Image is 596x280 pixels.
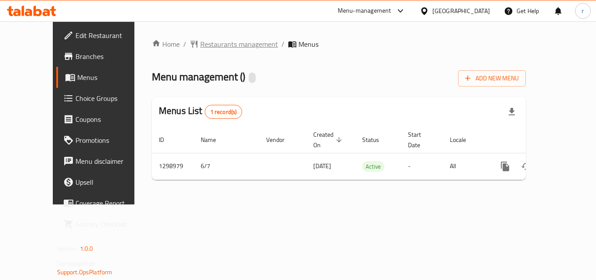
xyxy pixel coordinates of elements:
[75,219,145,229] span: Grocery Checklist
[338,6,391,16] div: Menu-management
[298,39,319,49] span: Menus
[458,70,526,86] button: Add New Menu
[205,105,243,119] div: Total records count
[205,108,242,116] span: 1 record(s)
[56,151,152,172] a: Menu disclaimer
[201,135,227,145] span: Name
[200,39,278,49] span: Restaurants management
[432,6,490,16] div: [GEOGRAPHIC_DATA]
[57,266,113,278] a: Support.OpsPlatform
[313,129,345,150] span: Created On
[56,46,152,67] a: Branches
[465,73,519,84] span: Add New Menu
[362,135,390,145] span: Status
[183,39,186,49] li: /
[266,135,296,145] span: Vendor
[152,127,586,180] table: enhanced table
[281,39,284,49] li: /
[401,153,443,180] td: -
[194,153,259,180] td: 6/7
[313,160,331,172] span: [DATE]
[152,153,194,180] td: 1298979
[56,130,152,151] a: Promotions
[450,135,477,145] span: Locale
[75,156,145,166] span: Menu disclaimer
[443,153,488,180] td: All
[57,258,97,269] span: Get support on:
[56,25,152,46] a: Edit Restaurant
[152,67,245,86] span: Menu management ( )
[408,129,432,150] span: Start Date
[75,114,145,124] span: Coupons
[56,214,152,235] a: Grocery Checklist
[152,39,180,49] a: Home
[75,30,145,41] span: Edit Restaurant
[190,39,278,49] a: Restaurants management
[362,162,384,172] span: Active
[77,72,145,83] span: Menus
[56,88,152,109] a: Choice Groups
[56,109,152,130] a: Coupons
[56,172,152,193] a: Upsell
[488,127,586,153] th: Actions
[152,39,526,49] nav: breadcrumb
[56,193,152,214] a: Coverage Report
[159,135,175,145] span: ID
[495,156,516,177] button: more
[159,104,242,119] h2: Menus List
[80,243,93,254] span: 1.0.0
[57,243,79,254] span: Version:
[582,6,584,16] span: r
[75,198,145,208] span: Coverage Report
[75,135,145,145] span: Promotions
[75,51,145,62] span: Branches
[75,93,145,104] span: Choice Groups
[56,67,152,88] a: Menus
[501,101,522,122] div: Export file
[75,177,145,187] span: Upsell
